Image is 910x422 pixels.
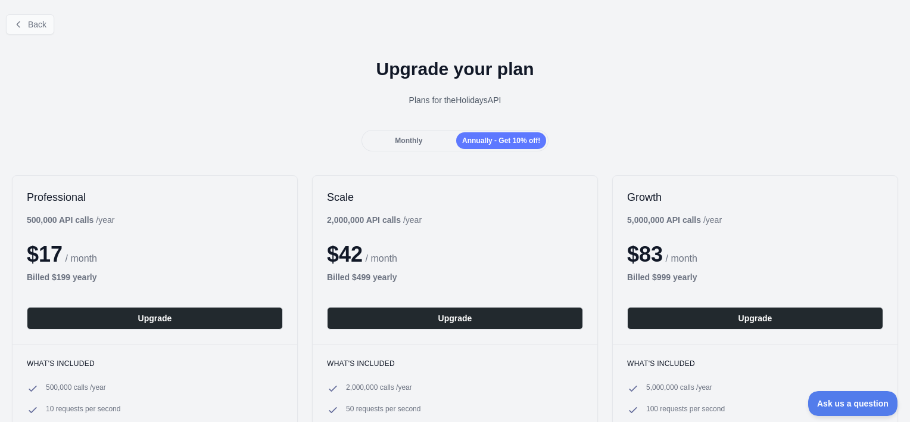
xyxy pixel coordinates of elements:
[808,391,898,416] iframe: Toggle Customer Support
[327,214,422,226] div: / year
[627,214,722,226] div: / year
[627,242,663,266] span: $ 83
[327,242,363,266] span: $ 42
[327,190,583,204] h2: Scale
[627,190,883,204] h2: Growth
[327,215,401,225] b: 2,000,000 API calls
[627,215,701,225] b: 5,000,000 API calls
